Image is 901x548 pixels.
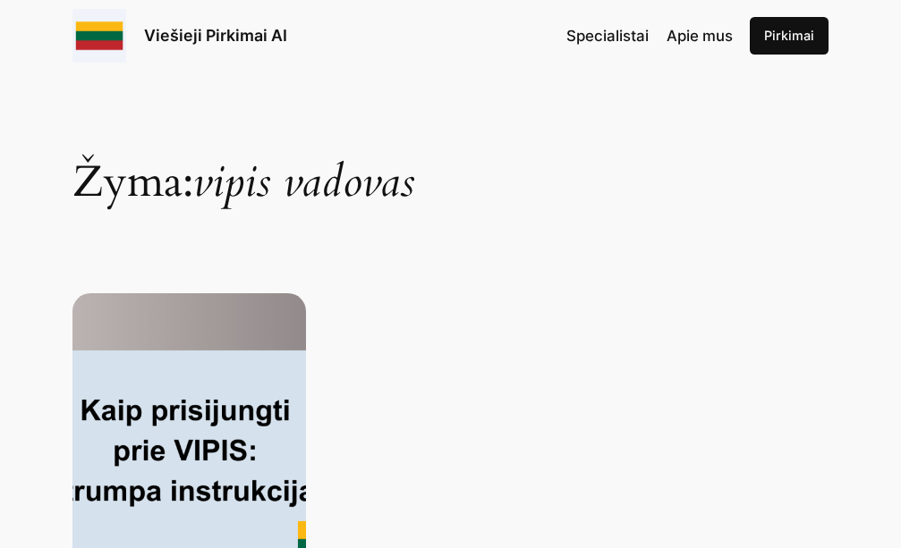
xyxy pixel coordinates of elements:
[750,17,829,55] a: Pirkimai
[72,89,829,204] h1: Žyma:
[193,153,415,212] span: vipis vadovas
[144,26,287,45] a: Viešieji Pirkimai AI
[667,24,733,47] a: Apie mus
[72,9,126,63] img: Viešieji pirkimai logo
[566,27,649,45] span: Specialistai
[566,24,649,47] a: Specialistai
[667,27,733,45] span: Apie mus
[566,24,733,47] nav: Navigation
